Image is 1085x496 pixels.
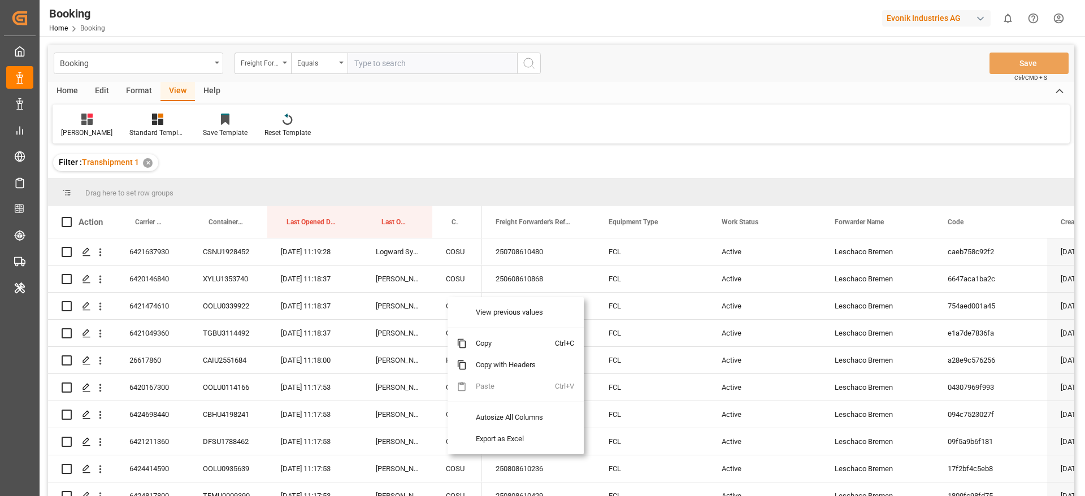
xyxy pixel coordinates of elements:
div: Active [708,347,821,373]
span: Paste [467,376,555,397]
div: ✕ [143,158,153,168]
div: 6424698440 [116,401,189,428]
div: Active [708,320,821,346]
span: Freight Forwarder's Reference No. [496,218,571,226]
div: Evonik Industries AG [882,10,991,27]
div: FCL [595,347,708,373]
div: CAIU2551684 [189,347,267,373]
div: [PERSON_NAME] [362,455,432,482]
div: Press SPACE to select this row. [48,401,482,428]
div: Leschaco Bremen [821,238,934,265]
div: FCL [595,320,708,346]
span: Ctrl+C [555,333,579,354]
div: COSU [432,293,482,319]
div: FCL [595,374,708,401]
div: [DATE] 11:18:00 [267,347,362,373]
div: [PERSON_NAME] [362,320,432,346]
div: Reset Template [264,128,311,138]
span: Last Opened By [381,218,409,226]
span: Last Opened Date [287,218,338,226]
div: COSU [432,238,482,265]
div: Leschaco Bremen [821,401,934,428]
div: Leschaco Bremen [821,347,934,373]
div: [DATE] 11:17:53 [267,455,362,482]
div: 09f5a9b6f181 [934,428,1047,455]
div: [PERSON_NAME] [362,347,432,373]
div: Booking [49,5,105,22]
div: OOLU0935639 [189,455,267,482]
div: HLCU [432,347,482,373]
div: FCL [595,238,708,265]
div: CBHU4198241 [189,401,267,428]
div: 754aed001a45 [934,293,1047,319]
div: COSU [432,374,482,401]
div: Leschaco Bremen [821,374,934,401]
div: 6420146840 [116,266,189,292]
span: Carrier Booking No. [135,218,166,226]
div: Format [118,82,160,101]
button: open menu [54,53,223,74]
div: 6421474610 [116,293,189,319]
div: Equals [297,55,336,68]
span: Code [948,218,964,226]
div: Active [708,401,821,428]
div: FCL [595,266,708,292]
button: Save [989,53,1069,74]
div: COSU [432,320,482,346]
button: search button [517,53,541,74]
div: Press SPACE to select this row. [48,266,482,293]
span: Copy with Headers [467,354,555,376]
div: [PERSON_NAME] [362,293,432,319]
div: Leschaco Bremen [821,320,934,346]
div: [PERSON_NAME] [362,401,432,428]
div: [DATE] 11:18:37 [267,320,362,346]
span: Container No. [209,218,244,226]
div: [PERSON_NAME] [61,128,112,138]
div: Leschaco Bremen [821,266,934,292]
div: [DATE] 11:18:37 [267,266,362,292]
span: Equipment Type [609,218,658,226]
button: open menu [291,53,348,74]
div: FCL [595,428,708,455]
div: Leschaco Bremen [821,293,934,319]
div: FCL [595,455,708,482]
span: Export as Excel [467,428,555,450]
div: 250808610236 [482,455,595,482]
div: Standard Templates [129,128,186,138]
span: Autosize All Columns [467,407,555,428]
span: Forwarder Name [835,218,884,226]
span: Drag here to set row groups [85,189,173,197]
div: Edit [86,82,118,101]
a: Home [49,24,68,32]
div: Press SPACE to select this row. [48,347,482,374]
div: 250708610226 [482,293,595,319]
div: DFSU1788462 [189,428,267,455]
div: [PERSON_NAME] [362,266,432,292]
div: FCL [595,401,708,428]
div: [DATE] 11:17:53 [267,428,362,455]
div: Active [708,455,821,482]
div: TGBU3114492 [189,320,267,346]
div: View [160,82,195,101]
div: Press SPACE to select this row. [48,293,482,320]
div: OOLU0339922 [189,293,267,319]
div: 250708610480 [482,238,595,265]
div: Booking [60,55,211,69]
div: Active [708,428,821,455]
div: Press SPACE to select this row. [48,455,482,482]
span: Carrier SCAC [452,218,458,226]
span: Copy [467,333,555,354]
div: Freight Forwarder's Reference No. [241,55,279,68]
div: COSU [432,401,482,428]
div: Help [195,82,229,101]
div: 26617860 [116,347,189,373]
div: Leschaco Bremen [821,428,934,455]
div: [DATE] 11:18:37 [267,293,362,319]
div: COSU [432,266,482,292]
div: OOLU0114166 [189,374,267,401]
div: Action [79,217,103,227]
div: [PERSON_NAME] [362,428,432,455]
span: Work Status [722,218,758,226]
div: 094c7523027f [934,401,1047,428]
button: open menu [235,53,291,74]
